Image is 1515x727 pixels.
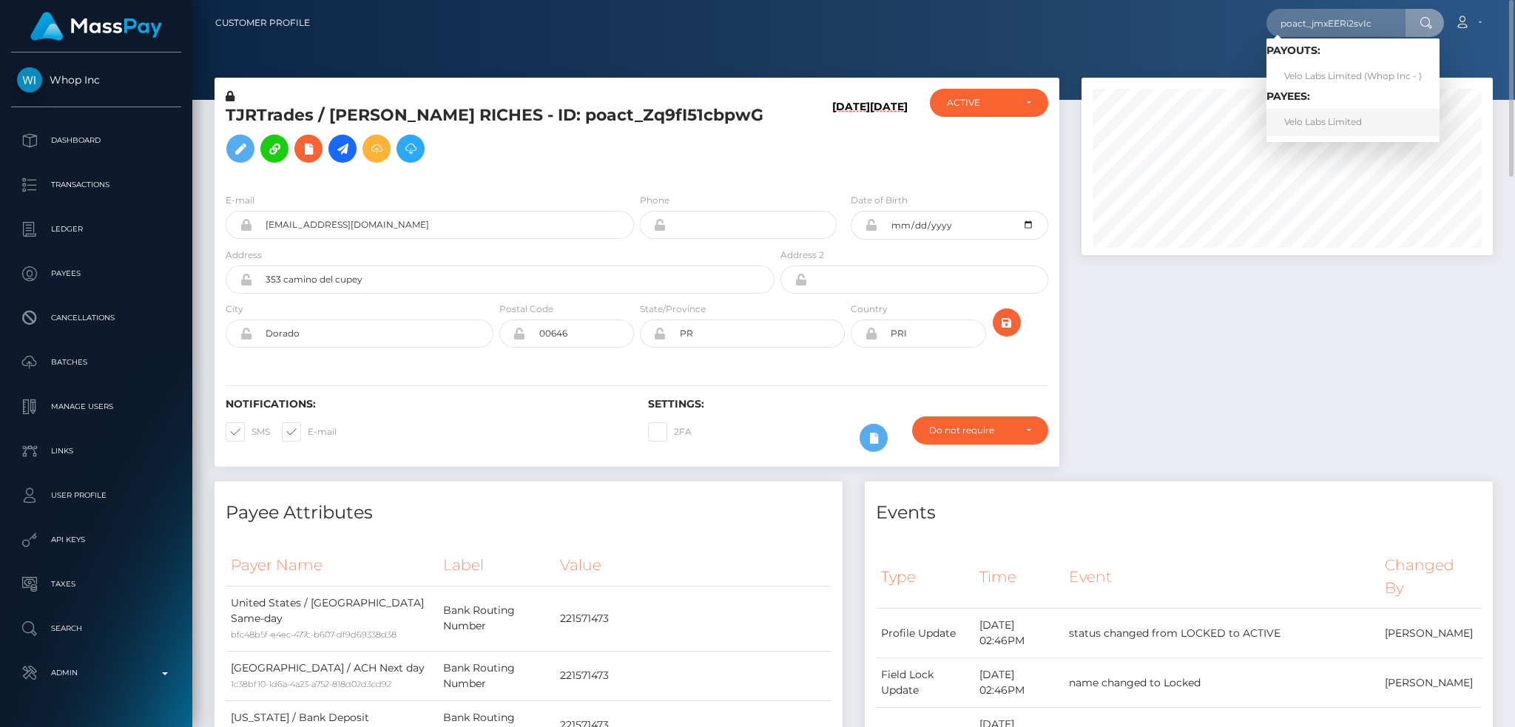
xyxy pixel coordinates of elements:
[226,302,243,316] label: City
[832,101,870,175] h6: [DATE]
[17,440,175,462] p: Links
[640,302,706,316] label: State/Province
[1064,658,1380,708] td: name changed to Locked
[11,122,181,159] a: Dashboard
[1266,44,1440,57] h6: Payouts:
[438,651,555,700] td: Bank Routing Number
[226,398,626,410] h6: Notifications:
[11,477,181,514] a: User Profile
[851,302,888,316] label: Country
[947,97,1014,109] div: ACTIVE
[226,422,270,442] label: SMS
[11,566,181,603] a: Taxes
[30,12,162,41] img: MassPay Logo
[876,609,974,658] td: Profile Update
[17,396,175,418] p: Manage Users
[17,174,175,196] p: Transactions
[974,658,1064,708] td: [DATE] 02:46PM
[11,655,181,692] a: Admin
[17,662,175,684] p: Admin
[11,255,181,292] a: Payees
[17,529,175,551] p: API Keys
[640,194,669,207] label: Phone
[17,351,175,373] p: Batches
[876,545,974,608] th: Type
[17,484,175,507] p: User Profile
[1380,658,1482,708] td: [PERSON_NAME]
[17,307,175,329] p: Cancellations
[11,388,181,425] a: Manage Users
[974,545,1064,608] th: Time
[1266,9,1406,37] input: Search...
[282,422,337,442] label: E-mail
[17,129,175,152] p: Dashboard
[215,7,310,38] a: Customer Profile
[17,263,175,285] p: Payees
[1266,63,1440,90] a: Velo Labs Limited (Whop Inc - )
[328,135,357,163] a: Initiate Payout
[1266,90,1440,103] h6: Payees:
[17,573,175,595] p: Taxes
[438,545,555,586] th: Label
[231,679,391,689] small: 1c38bf10-1d6a-4a23-a752-818d02d3cd92
[231,629,397,640] small: bfc48b5f-e4ec-477c-b607-df9d69338d38
[226,545,438,586] th: Payer Name
[11,344,181,381] a: Batches
[226,248,262,262] label: Address
[648,398,1048,410] h6: Settings:
[555,651,831,700] td: 221571473
[17,218,175,240] p: Ledger
[555,586,831,651] td: 221571473
[974,609,1064,658] td: [DATE] 02:46PM
[930,89,1048,117] button: ACTIVE
[11,166,181,203] a: Transactions
[648,422,692,442] label: 2FA
[555,545,831,586] th: Value
[1380,545,1482,608] th: Changed By
[17,67,42,92] img: Whop Inc
[11,433,181,470] a: Links
[876,658,974,708] td: Field Lock Update
[912,416,1048,444] button: Do not require
[226,500,831,526] h4: Payee Attributes
[780,248,824,262] label: Address 2
[438,586,555,651] td: Bank Routing Number
[876,500,1482,526] h4: Events
[226,586,438,651] td: United States / [GEOGRAPHIC_DATA] Same-day
[11,521,181,558] a: API Keys
[1380,609,1482,658] td: [PERSON_NAME]
[11,211,181,248] a: Ledger
[11,300,181,337] a: Cancellations
[226,651,438,700] td: [GEOGRAPHIC_DATA] / ACH Next day
[11,73,181,87] span: Whop Inc
[226,194,254,207] label: E-mail
[1064,545,1380,608] th: Event
[851,194,908,207] label: Date of Birth
[870,101,908,175] h6: [DATE]
[929,425,1014,436] div: Do not require
[17,618,175,640] p: Search
[226,104,766,170] h5: TJRTrades / [PERSON_NAME] RICHES - ID: poact_Zq9fI51cbpwG
[1064,609,1380,658] td: status changed from LOCKED to ACTIVE
[1266,109,1440,136] a: Velo Labs Limited
[11,610,181,647] a: Search
[499,302,553,316] label: Postal Code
